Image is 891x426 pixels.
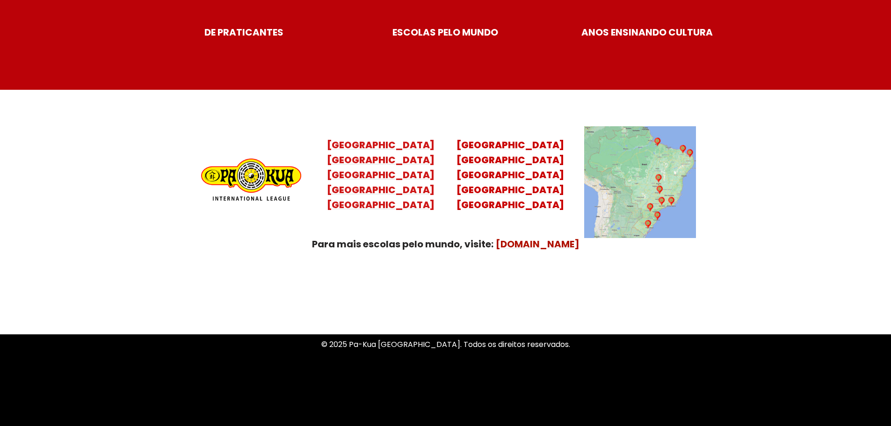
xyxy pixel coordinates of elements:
[327,153,435,211] mark: [GEOGRAPHIC_DATA] [GEOGRAPHIC_DATA] [GEOGRAPHIC_DATA] [GEOGRAPHIC_DATA]
[392,26,498,39] strong: ESCOLAS PELO MUNDO
[179,296,712,322] p: Uma Escola de conhecimentos orientais para toda a família. Foco, habilidade concentração, conquis...
[327,138,435,211] a: [GEOGRAPHIC_DATA][GEOGRAPHIC_DATA][GEOGRAPHIC_DATA][GEOGRAPHIC_DATA][GEOGRAPHIC_DATA]
[327,138,435,152] mark: [GEOGRAPHIC_DATA]
[179,338,712,351] p: © 2025 Pa-Kua [GEOGRAPHIC_DATA]. Todos os direitos reservados.
[312,238,493,251] strong: Para mais escolas pelo mundo, visite:
[581,26,713,39] strong: ANOS ENSINANDO CULTURA
[496,238,580,251] a: [DOMAIN_NAME]
[404,378,487,389] a: Política de Privacidade
[456,138,564,211] a: [GEOGRAPHIC_DATA][GEOGRAPHIC_DATA][GEOGRAPHIC_DATA][GEOGRAPHIC_DATA][GEOGRAPHIC_DATA]
[204,26,283,39] strong: DE PRATICANTES
[456,138,564,166] mark: [GEOGRAPHIC_DATA] [GEOGRAPHIC_DATA]
[456,168,564,211] mark: [GEOGRAPHIC_DATA] [GEOGRAPHIC_DATA] [GEOGRAPHIC_DATA]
